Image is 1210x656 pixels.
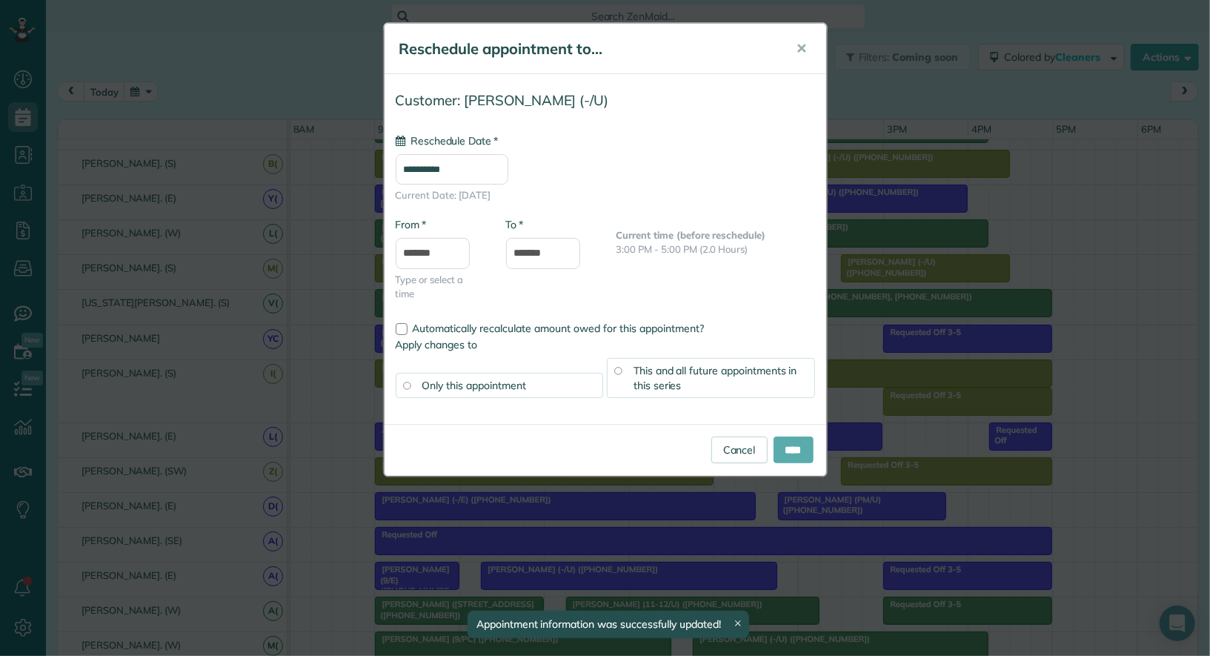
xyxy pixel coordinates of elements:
span: ✕ [797,40,808,57]
a: Cancel [711,437,768,463]
span: Current Date: [DATE] [396,188,815,202]
span: Automatically recalculate amount owed for this appointment? [413,322,705,335]
h5: Reschedule appointment to... [399,39,776,59]
span: Only this appointment [422,379,526,392]
label: Reschedule Date [396,133,498,148]
b: Current time (before reschedule) [616,229,766,241]
label: From [396,217,426,232]
span: Type or select a time [396,273,484,301]
div: Appointment information was successfully updated! [468,611,749,638]
h4: Customer: [PERSON_NAME] (-/U) [396,93,815,108]
input: This and all future appointments in this series [614,367,622,374]
p: 3:00 PM - 5:00 PM (2.0 Hours) [616,242,815,256]
input: Only this appointment [403,382,410,389]
label: To [506,217,523,232]
span: This and all future appointments in this series [634,364,797,392]
label: Apply changes to [396,337,815,352]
